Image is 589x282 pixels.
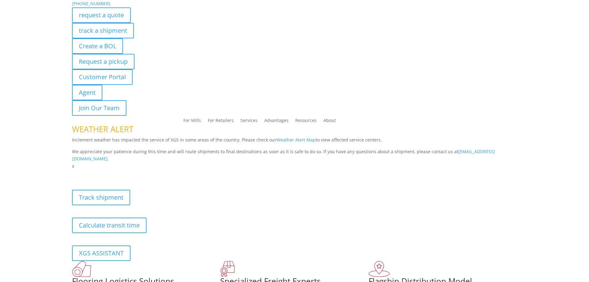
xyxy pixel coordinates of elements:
span: WEATHER ALERT [72,124,133,135]
a: About [323,118,336,125]
a: Join Our Team [72,100,126,116]
a: Services [241,118,258,125]
a: Advantages [264,118,288,125]
p: We appreciate your patience during this time and will route shipments to final destinations as so... [72,148,517,163]
a: Weather Alert Map [276,137,316,143]
a: XGS ASSISTANT [72,245,130,261]
a: For Mills [183,118,201,125]
a: Request a pickup [72,54,134,69]
a: track a shipment [72,23,134,38]
img: xgs-icon-total-supply-chain-intelligence-red [72,261,91,277]
a: Agent [72,85,102,100]
a: Customer Portal [72,69,133,85]
a: Resources [295,118,317,125]
a: Create a BOL [72,38,123,54]
a: For Retailers [208,118,234,125]
a: Track shipment [72,190,130,205]
a: Calculate transit time [72,218,147,233]
p: Inclement weather has impacted the service of XGS in some areas of the country. Please check our ... [72,136,517,148]
a: [PHONE_NUMBER] [72,1,110,7]
b: Visibility, transparency, and control for your entire supply chain. [72,171,210,177]
a: request a quote [72,7,131,23]
img: xgs-icon-focused-on-flooring-red [220,261,235,277]
p: x [72,163,517,170]
img: xgs-icon-flagship-distribution-model-red [369,261,390,277]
